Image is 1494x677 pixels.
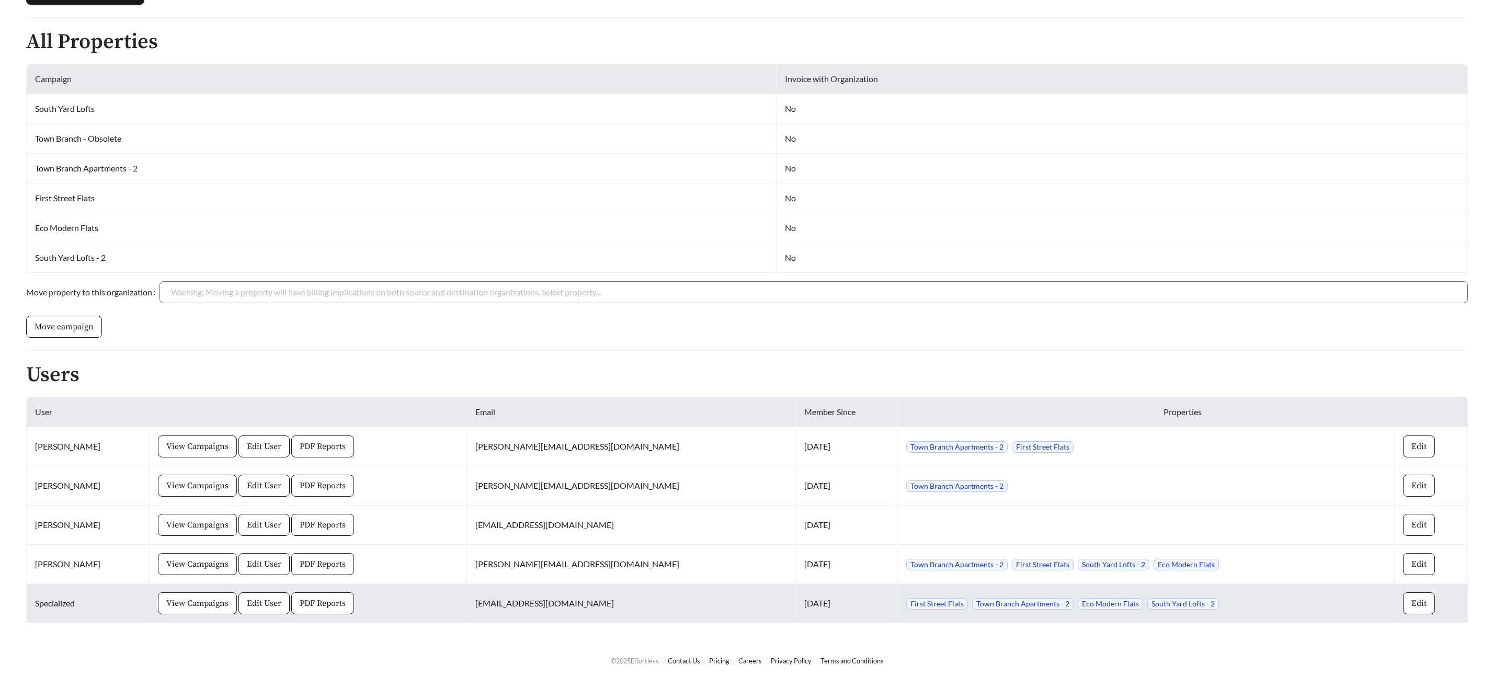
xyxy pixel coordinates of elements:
td: South Yard Lofts [27,94,777,124]
button: Edit [1403,475,1435,497]
a: Pricing [709,657,729,665]
button: Edit User [238,435,290,457]
a: View Campaigns [158,480,237,490]
button: View Campaigns [158,553,237,575]
button: View Campaigns [158,475,237,497]
td: No [777,213,1468,243]
span: PDF Reports [300,558,346,570]
button: Edit [1403,435,1435,457]
td: South Yard Lofts - 2 [27,243,777,273]
td: No [777,154,1468,183]
button: Edit User [238,475,290,497]
span: South Yard Lofts - 2 [1078,559,1149,570]
td: [PERSON_NAME][EMAIL_ADDRESS][DOMAIN_NAME] [467,427,796,466]
span: First Street Flats [1012,559,1074,570]
span: Edit User [247,519,281,531]
td: No [777,243,1468,273]
td: [PERSON_NAME][EMAIL_ADDRESS][DOMAIN_NAME] [467,545,796,584]
span: Edit User [247,479,281,492]
span: PDF Reports [300,519,346,531]
td: Town Branch - Obsolete [27,124,777,154]
button: PDF Reports [291,475,354,497]
span: Town Branch Apartments - 2 [906,559,1008,570]
th: Invoice with Organization [777,64,1468,94]
span: Move campaign [35,320,94,333]
button: View Campaigns [158,435,237,457]
td: No [777,94,1468,124]
button: Edit [1403,553,1435,575]
label: Move property to this organization [26,281,159,303]
button: Edit User [238,553,290,575]
span: PDF Reports [300,440,346,453]
td: [DATE] [796,466,898,506]
span: View Campaigns [166,558,229,570]
td: [PERSON_NAME] [27,427,150,466]
h2: Users [26,363,1468,386]
button: PDF Reports [291,514,354,536]
span: Town Branch Apartments - 2 [972,598,1074,610]
button: PDF Reports [291,592,354,614]
span: Edit User [247,440,281,453]
span: Town Branch Apartments - 2 [906,480,1008,492]
span: View Campaigns [166,440,229,453]
span: Eco Modern Flats [1078,598,1143,610]
span: Town Branch Apartments - 2 [906,441,1008,453]
span: View Campaigns [166,519,229,531]
th: Member Since [796,397,898,427]
a: Privacy Policy [771,657,812,665]
button: View Campaigns [158,514,237,536]
span: Edit [1411,558,1427,570]
span: View Campaigns [166,597,229,610]
a: View Campaigns [158,598,237,607]
span: Edit User [247,558,281,570]
td: Eco Modern Flats [27,213,777,243]
td: [DATE] [796,427,898,466]
a: View Campaigns [158,519,237,529]
td: [DATE] [796,506,898,545]
a: View Campaigns [158,558,237,568]
th: Properties [898,397,1468,427]
button: PDF Reports [291,435,354,457]
span: PDF Reports [300,479,346,492]
span: First Street Flats [906,598,968,610]
span: PDF Reports [300,597,346,610]
td: Town Branch Apartments - 2 [27,154,777,183]
a: Edit User [238,441,290,451]
td: [PERSON_NAME] [27,545,150,584]
a: Edit User [238,519,290,529]
span: First Street Flats [1012,441,1074,453]
a: Terms and Conditions [820,657,884,665]
td: [DATE] [796,584,898,623]
td: Specialized [27,584,150,623]
a: View Campaigns [158,441,237,451]
a: Edit User [238,480,290,490]
h2: All Properties [26,30,1468,53]
td: [PERSON_NAME][EMAIL_ADDRESS][DOMAIN_NAME] [467,466,796,506]
button: Edit User [238,514,290,536]
span: Edit [1411,479,1427,492]
button: Move campaign [26,316,102,338]
td: First Street Flats [27,183,777,213]
span: Edit [1411,440,1427,453]
th: Email [467,397,796,427]
span: View Campaigns [166,479,229,492]
a: Edit User [238,598,290,607]
button: Edit User [238,592,290,614]
button: View Campaigns [158,592,237,614]
span: South Yard Lofts - 2 [1147,598,1219,610]
td: [DATE] [796,545,898,584]
th: User [27,397,150,427]
td: [PERSON_NAME] [27,506,150,545]
td: [EMAIL_ADDRESS][DOMAIN_NAME] [467,584,796,623]
span: Eco Modern Flats [1154,559,1219,570]
td: No [777,124,1468,154]
th: Campaign [27,64,777,94]
td: No [777,183,1468,213]
span: Edit [1411,597,1427,610]
a: Careers [738,657,762,665]
a: Contact Us [668,657,700,665]
button: Edit [1403,592,1435,614]
td: [PERSON_NAME] [27,466,150,506]
td: [EMAIL_ADDRESS][DOMAIN_NAME] [467,506,796,545]
span: Edit [1411,519,1427,531]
